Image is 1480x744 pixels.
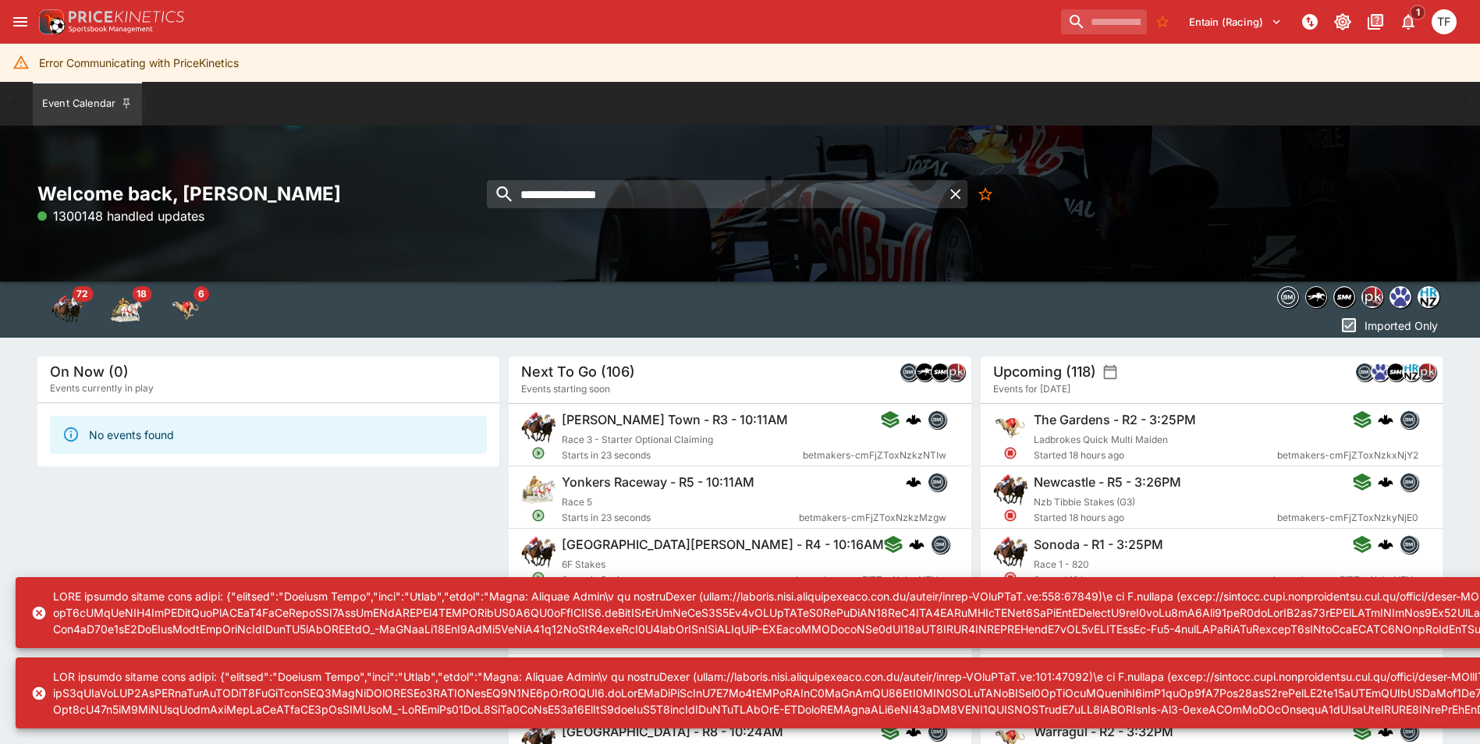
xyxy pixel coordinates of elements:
[1365,317,1438,334] p: Imported Only
[1061,9,1147,34] input: search
[37,282,215,338] div: Event type filters
[916,363,933,381] img: nztr.png
[1361,8,1389,36] button: Documentation
[72,286,93,302] span: 72
[1034,724,1173,740] h6: Warragul - R2 - 3:32PM
[1277,286,1299,308] div: betmakers
[562,510,799,526] span: Starts in 23 seconds
[1432,9,1457,34] div: Tom Flynn
[906,474,921,490] div: cerberus
[1400,723,1418,740] img: betmakers.png
[906,474,921,490] img: logo-cerberus.svg
[37,207,204,225] p: 1300148 handled updates
[1400,722,1418,741] div: betmakers
[1274,282,1443,313] div: Event type filters
[111,294,142,325] div: Harness Racing
[972,180,1000,208] button: No Bookmarks
[1410,5,1426,20] span: 1
[909,537,925,552] img: logo-cerberus.svg
[69,26,153,33] img: Sportsbook Management
[932,363,949,381] img: samemeetingmulti.png
[1394,8,1422,36] button: Notifications
[1034,412,1196,428] h6: The Gardens - R2 - 3:25PM
[6,8,34,36] button: open drawer
[1034,434,1168,445] span: Ladbrokes Quick Multi Maiden
[50,363,129,381] h5: On Now (0)
[562,496,592,508] span: Race 5
[932,536,949,553] img: betmakers.png
[521,381,610,397] span: Events starting soon
[51,294,83,325] img: horse_racing
[111,294,142,325] img: harness_racing
[1378,724,1393,739] img: logo-cerberus.svg
[562,474,754,491] h6: Yonkers Raceway - R5 - 10:11AM
[906,724,921,739] div: cerberus
[1306,287,1326,307] img: nztr.png
[1400,410,1418,429] div: betmakers
[1389,286,1411,308] div: grnz
[1400,536,1418,553] img: betmakers.png
[562,434,713,445] span: Race 3 - Starter Optional Claiming
[1335,313,1443,338] button: Imported Only
[928,473,946,491] img: betmakers.png
[906,412,921,427] img: logo-cerberus.svg
[1356,363,1373,381] img: betmakers.png
[1305,286,1327,308] div: nztr
[1418,286,1439,308] div: hrnz
[1333,286,1355,308] div: samemeetingmulti
[1355,363,1374,381] div: betmakers
[1278,287,1298,307] img: betmakers.png
[1400,473,1418,491] div: betmakers
[532,446,546,460] svg: Open
[532,508,546,523] svg: Open
[993,535,1027,569] img: horse_racing.png
[1180,9,1291,34] button: Select Tenant
[39,48,239,77] div: Error Communicating with PriceKinetics
[906,724,921,739] img: logo-cerberus.svg
[521,363,635,381] h5: Next To Go (106)
[1418,287,1439,307] img: hrnz.png
[89,420,174,449] div: No events found
[1102,364,1118,380] button: settings
[799,510,946,526] span: betmakers-cmFjZToxNzkzMzgw
[562,412,788,428] h6: [PERSON_NAME] Town - R3 - 10:11AM
[1402,363,1421,381] div: hrnz
[1390,287,1411,307] img: grnz.png
[562,537,884,553] h6: [GEOGRAPHIC_DATA][PERSON_NAME] - R4 - 10:16AM
[1034,510,1277,526] span: Started 18 hours ago
[946,363,965,381] div: pricekinetics
[1034,448,1277,463] span: Started 18 hours ago
[993,473,1027,507] img: horse_racing.png
[1418,363,1436,381] div: pricekinetics
[1378,537,1393,552] img: logo-cerberus.svg
[1378,474,1393,490] img: logo-cerberus.svg
[562,724,783,740] h6: [GEOGRAPHIC_DATA] - R8 - 10:24AM
[1150,9,1175,34] button: No Bookmarks
[1403,363,1420,381] img: hrnz.png
[170,294,201,325] img: greyhound_racing
[1296,8,1324,36] button: NOT Connected to PK
[521,473,555,507] img: harness_racing.png
[947,363,964,381] img: pricekinetics.png
[1329,8,1357,36] button: Toggle light/dark mode
[993,363,1096,381] h5: Upcoming (118)
[1400,473,1418,491] img: betmakers.png
[562,558,605,570] span: 6F Stakes
[900,363,917,381] img: betmakers.png
[928,410,946,429] div: betmakers
[37,182,499,206] h2: Welcome back, [PERSON_NAME]
[51,294,83,325] div: Horse Racing
[1034,558,1089,570] span: Race 1 - 820
[193,286,209,302] span: 6
[928,723,946,740] img: betmakers.png
[1427,5,1461,39] button: Tom Flynn
[1034,537,1163,553] h6: Sonoda - R1 - 3:25PM
[906,412,921,427] div: cerberus
[1034,496,1135,508] span: Nzb Tibbie Stakes (G3)
[132,286,151,302] span: 18
[1378,412,1393,427] img: logo-cerberus.svg
[1418,363,1436,381] img: pricekinetics.png
[1003,571,1017,585] svg: Closed
[1362,287,1382,307] img: pricekinetics.png
[1003,446,1017,460] svg: Closed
